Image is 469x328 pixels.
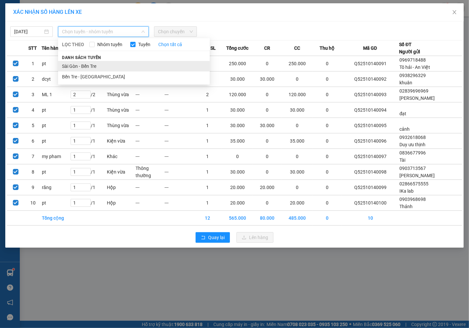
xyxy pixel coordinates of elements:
[164,149,193,164] td: ---
[342,149,399,164] td: Q52510140097
[399,135,426,140] span: 0932618068
[342,133,399,149] td: Q52510140096
[282,118,313,133] td: 0
[282,195,313,211] td: 20.000
[222,211,253,226] td: 565.000
[253,56,282,71] td: 0
[399,57,426,63] span: 0969718488
[208,234,225,241] span: Quay lại
[135,180,164,195] td: ---
[11,35,27,41] span: 20.000
[342,56,399,71] td: Q52510140091
[222,149,253,164] td: 0
[313,180,341,195] td: 0
[59,35,62,41] span: 0
[282,180,313,195] td: 0
[282,102,313,118] td: 30.000
[24,195,41,211] td: 10
[87,46,94,52] span: SL:
[445,3,464,22] button: Close
[222,102,253,118] td: 30.000
[222,133,253,149] td: 35.000
[70,133,107,149] td: / 1
[164,180,193,195] td: ---
[253,164,282,180] td: 0
[282,211,313,226] td: 485.000
[222,164,253,180] td: 30.000
[264,44,270,52] span: CR
[164,164,193,180] td: ---
[42,56,70,71] td: pt
[135,118,164,133] td: ---
[58,55,105,61] span: Danh sách tuyến
[42,44,61,52] span: Tên hàng
[342,180,399,195] td: Q52510140099
[70,164,107,180] td: / 1
[42,211,70,226] td: Tổng cộng
[107,180,135,195] td: Hộp
[399,65,430,70] span: Tô hải - An Việt
[24,56,41,71] td: 1
[193,133,222,149] td: 1
[3,46,35,52] span: 1 - Hộp (răng)
[294,44,300,52] span: CC
[193,211,222,226] td: 12
[62,27,145,37] span: Chọn tuyến - nhóm tuyến
[51,14,63,21] span: sg31
[282,71,313,87] td: 0
[342,102,399,118] td: Q52510140094
[282,133,313,149] td: 35.000
[399,111,406,116] span: đạt
[320,44,334,52] span: Thu hộ
[236,232,273,243] button: uploadLên hàng
[135,149,164,164] td: ---
[282,164,313,180] td: 30.000
[3,7,50,14] p: Gửi từ:
[107,118,135,133] td: Thùng vừa
[282,149,313,164] td: 0
[62,41,84,48] span: LỌC THEO
[2,33,51,42] td: CR:
[253,149,282,164] td: 0
[95,41,125,48] span: Nhóm tuyến
[253,118,282,133] td: 30.000
[201,235,205,240] span: rollback
[399,157,405,163] span: Tài
[70,102,107,118] td: / 1
[50,33,98,42] td: CC:
[253,102,282,118] td: 0
[58,61,210,71] li: Sài Gòn - Bến Tre
[164,102,193,118] td: ---
[222,180,253,195] td: 20.000
[313,118,341,133] td: 0
[452,10,457,15] span: close
[399,181,428,186] span: 02866575555
[253,195,282,211] td: 0
[94,45,98,52] span: 1
[42,102,70,118] td: pt
[253,87,282,102] td: 0
[24,133,41,149] td: 6
[193,195,222,211] td: 1
[164,87,193,102] td: ---
[135,87,164,102] td: ---
[51,22,81,28] span: 0339730789
[399,41,420,55] div: Số ĐT Người gửi
[342,195,399,211] td: Q52510140100
[24,149,41,164] td: 7
[399,150,426,155] span: 0836677996
[24,164,41,180] td: 8
[342,118,399,133] td: Q52510140095
[313,195,341,211] td: 0
[363,44,377,52] span: Mã GD
[193,180,222,195] td: 1
[313,164,341,180] td: 0
[164,133,193,149] td: ---
[282,87,313,102] td: 120.000
[226,44,248,52] span: Tổng cước
[193,118,222,133] td: 1
[313,211,341,226] td: 0
[141,30,145,34] span: down
[222,71,253,87] td: 30.000
[222,87,253,102] td: 120.000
